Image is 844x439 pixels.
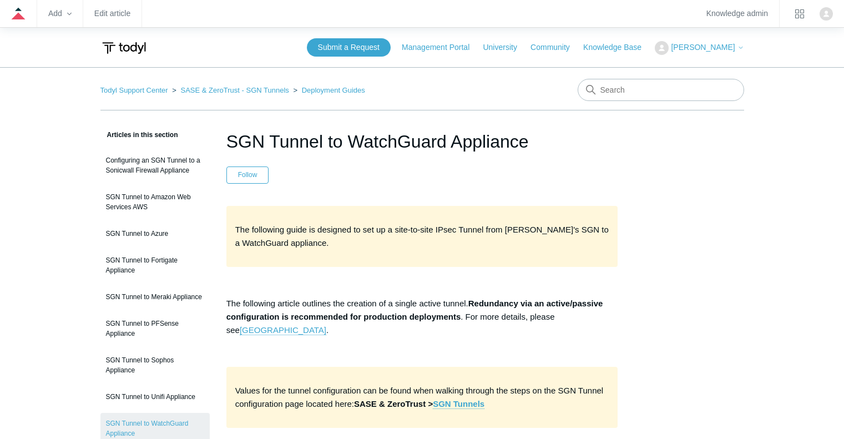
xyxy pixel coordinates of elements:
span: [PERSON_NAME] [671,43,735,52]
a: Knowledge admin [706,11,768,17]
a: SGN Tunnels [433,399,484,409]
a: [GEOGRAPHIC_DATA] [240,325,326,335]
a: Todyl Support Center [100,86,168,94]
li: SASE & ZeroTrust - SGN Tunnels [170,86,291,94]
a: SGN Tunnel to Amazon Web Services AWS [100,186,210,218]
a: Configuring an SGN Tunnel to a Sonicwall Firewall Appliance [100,150,210,181]
zd-hc-trigger: Click your profile icon to open the profile menu [820,7,833,21]
a: Deployment Guides [302,86,365,94]
p: The following article outlines the creation of a single active tunnel. . For more details, please... [226,297,618,337]
span: The following guide is designed to set up a site-to-site IPsec Tunnel from [PERSON_NAME]'s SGN to... [235,225,609,248]
a: SGN Tunnel to Fortigate Appliance [100,250,210,281]
a: SGN Tunnel to Meraki Appliance [100,286,210,307]
a: SGN Tunnel to Azure [100,223,210,244]
span: Articles in this section [100,131,178,139]
li: Todyl Support Center [100,86,170,94]
a: SASE & ZeroTrust - SGN Tunnels [180,86,289,94]
a: SGN Tunnel to Unifi Appliance [100,386,210,407]
h1: SGN Tunnel to WatchGuard Appliance [226,128,618,155]
a: Edit article [94,11,130,17]
a: SGN Tunnel to Sophos Appliance [100,350,210,381]
a: University [483,42,528,53]
zd-hc-trigger: Add [48,11,72,17]
img: user avatar [820,7,833,21]
a: Community [530,42,581,53]
input: Search [578,79,744,101]
button: [PERSON_NAME] [655,41,744,55]
strong: Redundancy via an active/passive configuration is recommended for production deployments [226,299,603,321]
strong: SASE & ZeroTrust > [354,399,484,409]
li: Deployment Guides [291,86,365,94]
button: Follow Article [226,166,269,183]
p: Values for the tunnel configuration can be found when walking through the steps on the SGN Tunnel... [235,384,609,411]
a: SGN Tunnel to PFSense Appliance [100,313,210,344]
img: Todyl Support Center Help Center home page [100,38,148,58]
a: Management Portal [402,42,481,53]
a: Submit a Request [307,38,391,57]
a: Knowledge Base [583,42,653,53]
